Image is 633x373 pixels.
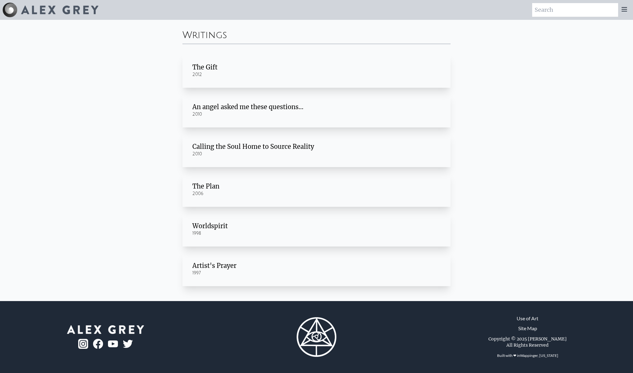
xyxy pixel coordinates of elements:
a: The Plan 2006 [182,172,451,207]
div: 1997 [192,270,441,276]
a: An angel asked me these questions… 2010 [182,93,451,127]
div: 2010 [192,111,441,118]
img: twitter-logo.png [123,340,133,348]
img: youtube-logo.png [108,340,118,348]
div: Writings [182,25,451,43]
a: Calling the Soul Home to Source Reality 2010 [182,132,451,167]
div: All Rights Reserved [506,342,549,348]
a: Wappinger, [US_STATE] [520,353,558,358]
div: The Gift [192,63,441,72]
div: Copyright © 2025 [PERSON_NAME] [488,336,567,342]
img: fb-logo.png [93,339,103,349]
div: Artist's Prayer [192,261,441,270]
input: Search [532,3,618,17]
a: Site Map [518,325,537,332]
a: Worldspirit 1998 [182,212,451,246]
div: Built with ❤ in [495,351,561,361]
div: Worldspirit [192,222,441,230]
div: 2012 [192,72,441,78]
div: An angel asked me these questions… [192,103,441,111]
div: 2006 [192,191,441,197]
div: Calling the Soul Home to Source Reality [192,142,441,151]
a: Use of Art [517,315,538,322]
div: 1998 [192,230,441,237]
img: ig-logo.png [78,339,88,349]
a: The Gift 2012 [182,53,451,88]
div: 2010 [192,151,441,157]
div: The Plan [192,182,441,191]
a: Artist's Prayer 1997 [182,251,451,286]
